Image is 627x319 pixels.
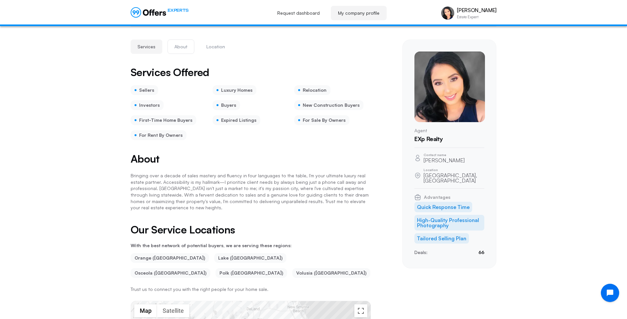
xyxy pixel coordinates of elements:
[131,40,162,54] button: Services
[200,40,232,54] button: Location
[424,173,484,183] p: [GEOGRAPHIC_DATA], [GEOGRAPHIC_DATA]
[414,136,484,143] h1: eXp Realty
[131,115,196,125] div: First-Time Home Buyers
[424,195,450,199] span: Advantages
[294,115,349,125] div: For Sale By Owners
[216,268,287,278] li: Polk ([GEOGRAPHIC_DATA])
[131,130,186,140] div: For Rent By Owners
[457,15,496,19] p: Estate Expert
[131,268,210,278] li: Osceola ([GEOGRAPHIC_DATA])
[414,249,427,256] p: Deals:
[131,286,371,293] p: Trust us to connect you with the right people for your home sale.
[131,253,209,263] li: Orange ([GEOGRAPHIC_DATA])
[157,304,189,317] button: Show satellite imagery
[214,253,286,263] li: Lake ([GEOGRAPHIC_DATA])
[213,85,256,95] div: Luxury Homes
[168,7,188,13] span: EXPERTS
[424,168,484,171] p: Location
[131,85,158,95] div: Sellers
[478,249,484,256] p: 66
[131,172,371,211] p: Bringing over a decade of sales mastery and fluency in four languages to the table, I'm your ulti...
[414,215,484,231] li: High-Quality Professional Photography
[292,268,370,278] li: Volusia ([GEOGRAPHIC_DATA])
[414,233,469,244] li: Tailored Selling Plan
[213,115,260,125] div: Expired Listings
[331,6,387,20] a: My company profile
[131,7,188,18] a: EXPERTS
[134,304,157,317] button: Show street map
[131,100,164,110] div: Investors
[131,224,371,235] h2: Our Service Locations
[414,202,472,212] li: Quick Response Time
[294,100,363,110] div: New Construction Buyers
[424,153,465,156] p: Contact name
[213,100,240,110] div: Buyers
[414,127,484,134] p: Agent
[441,7,454,20] img: Yashmit Gutierrez
[270,6,327,20] a: Request dashboard
[168,40,194,54] button: About
[354,304,367,317] button: Toggle fullscreen view
[131,67,209,77] h2: Services Offered
[424,158,465,163] p: [PERSON_NAME]
[414,52,485,122] img: Yashmit Gutierrez
[457,7,496,13] p: [PERSON_NAME]
[294,85,330,95] div: Relocation
[131,153,371,165] h2: About
[131,243,371,248] p: With the best network of potential buyers, we are serving these regions:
